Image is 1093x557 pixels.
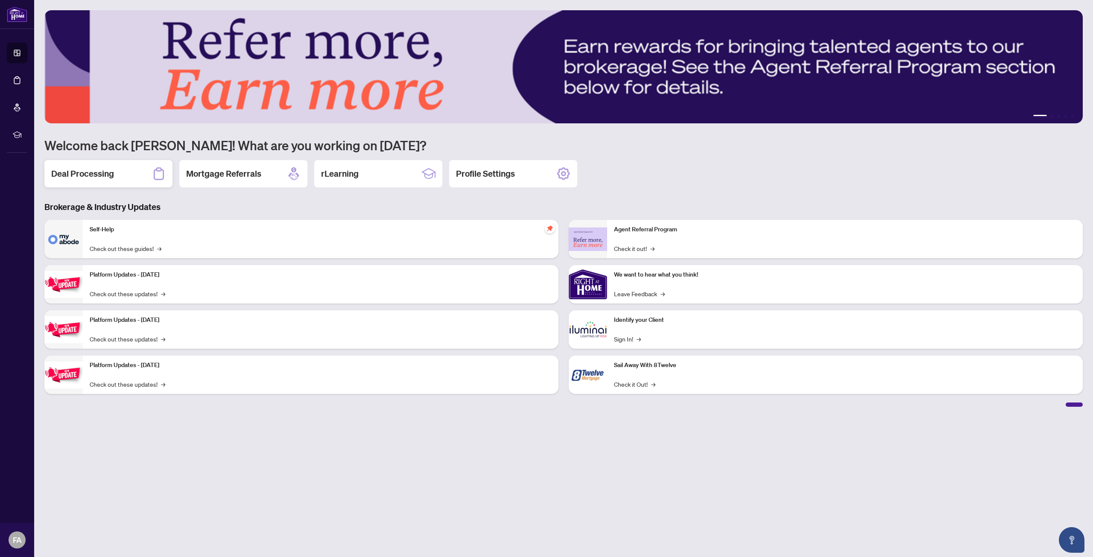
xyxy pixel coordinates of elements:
button: 5 [1071,115,1074,118]
p: Platform Updates - [DATE] [90,315,552,325]
img: logo [7,6,27,22]
img: Identify your Client [569,310,607,349]
h2: Deal Processing [51,168,114,180]
a: Leave Feedback→ [614,289,665,298]
p: We want to hear what you think! [614,270,1076,280]
img: Sail Away With 8Twelve [569,356,607,394]
a: Check it out!→ [614,244,655,253]
h2: rLearning [321,168,359,180]
a: Check out these guides!→ [90,244,161,253]
button: 4 [1064,115,1067,118]
img: Platform Updates - July 8, 2025 [44,316,83,343]
button: 2 [1050,115,1054,118]
button: 3 [1057,115,1061,118]
span: → [650,244,655,253]
p: Self-Help [90,225,552,234]
span: → [161,289,165,298]
p: Agent Referral Program [614,225,1076,234]
a: Check out these updates!→ [90,379,165,389]
a: Check out these updates!→ [90,334,165,344]
img: Platform Updates - July 21, 2025 [44,271,83,298]
span: → [157,244,161,253]
p: Sail Away With 8Twelve [614,361,1076,370]
button: Open asap [1059,527,1084,553]
h2: Mortgage Referrals [186,168,261,180]
h3: Brokerage & Industry Updates [44,201,1083,213]
span: → [660,289,665,298]
img: Agent Referral Program [569,227,607,251]
span: → [651,379,655,389]
a: Check out these updates!→ [90,289,165,298]
span: FA [13,534,22,546]
p: Identify your Client [614,315,1076,325]
h1: Welcome back [PERSON_NAME]! What are you working on [DATE]? [44,137,1083,153]
img: Slide 0 [44,10,1083,123]
span: → [161,379,165,389]
h2: Profile Settings [456,168,515,180]
a: Check it Out!→ [614,379,655,389]
span: → [637,334,641,344]
img: Self-Help [44,220,83,258]
img: We want to hear what you think! [569,265,607,303]
img: Platform Updates - June 23, 2025 [44,362,83,388]
a: Sign In!→ [614,334,641,344]
span: → [161,334,165,344]
p: Platform Updates - [DATE] [90,361,552,370]
span: pushpin [545,223,555,233]
button: 1 [1033,115,1047,118]
p: Platform Updates - [DATE] [90,270,552,280]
